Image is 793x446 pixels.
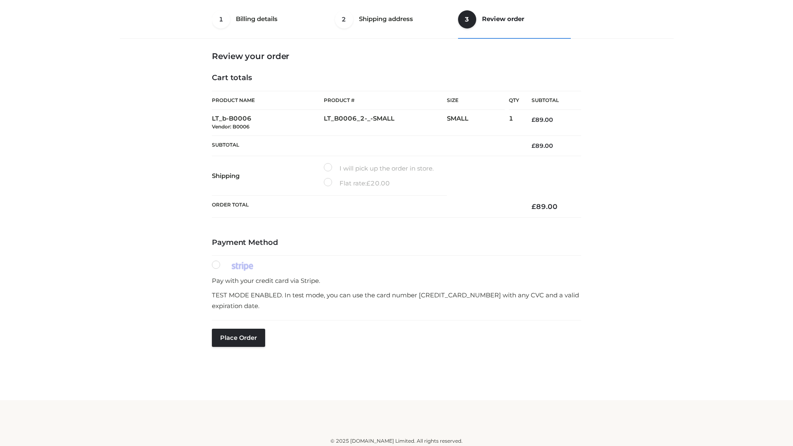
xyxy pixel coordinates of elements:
button: Place order [212,329,265,347]
bdi: 20.00 [366,179,390,187]
th: Product Name [212,91,324,110]
th: Qty [509,91,519,110]
bdi: 89.00 [532,142,553,149]
span: £ [532,202,536,211]
p: TEST MODE ENABLED. In test mode, you can use the card number [CREDIT_CARD_NUMBER] with any CVC an... [212,290,581,311]
h4: Cart totals [212,74,581,83]
th: Product # [324,91,447,110]
td: LT_B0006_2-_-SMALL [324,110,447,136]
td: 1 [509,110,519,136]
label: I will pick up the order in store. [324,163,434,174]
th: Subtotal [212,135,519,156]
bdi: 89.00 [532,202,558,211]
td: SMALL [447,110,509,136]
td: LT_b-B0006 [212,110,324,136]
th: Shipping [212,156,324,196]
bdi: 89.00 [532,116,553,123]
h3: Review your order [212,51,581,61]
small: Vendor: B0006 [212,123,249,130]
th: Subtotal [519,91,581,110]
h4: Payment Method [212,238,581,247]
span: £ [366,179,370,187]
th: Size [447,91,505,110]
p: Pay with your credit card via Stripe. [212,275,581,286]
span: £ [532,116,535,123]
span: £ [532,142,535,149]
label: Flat rate: [324,178,390,189]
th: Order Total [212,196,519,218]
div: © 2025 [DOMAIN_NAME] Limited. All rights reserved. [123,437,670,445]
